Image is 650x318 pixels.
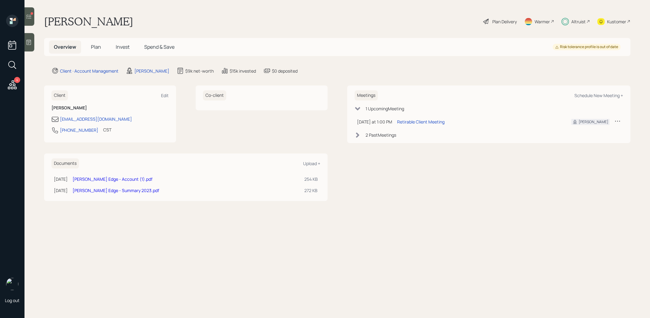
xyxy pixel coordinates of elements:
[14,77,20,83] div: 4
[397,119,445,125] div: Retirable Client Meeting
[51,158,79,168] h6: Documents
[355,90,378,100] h6: Meetings
[5,297,20,303] div: Log out
[366,132,396,138] div: 2 Past Meeting s
[134,68,169,74] div: [PERSON_NAME]
[6,278,18,290] img: treva-nostdahl-headshot.png
[230,68,256,74] div: $15k invested
[103,127,111,133] div: CST
[357,119,392,125] div: [DATE] at 1:00 PM
[60,68,118,74] div: Client · Account Management
[54,187,68,194] div: [DATE]
[203,90,226,100] h6: Co-client
[44,15,133,28] h1: [PERSON_NAME]
[73,187,159,193] a: [PERSON_NAME] Edge - Summary 2023.pdf
[272,68,298,74] div: $0 deposited
[535,18,550,25] div: Warmer
[60,127,98,133] div: [PHONE_NUMBER]
[51,105,169,111] h6: [PERSON_NAME]
[91,44,101,50] span: Plan
[607,18,626,25] div: Kustomer
[579,119,608,125] div: [PERSON_NAME]
[51,90,68,100] h6: Client
[54,44,76,50] span: Overview
[185,68,214,74] div: $9k net-worth
[304,187,318,194] div: 272 KB
[366,105,404,112] div: 1 Upcoming Meeting
[571,18,586,25] div: Altruist
[492,18,517,25] div: Plan Delivery
[144,44,175,50] span: Spend & Save
[116,44,130,50] span: Invest
[73,176,152,182] a: [PERSON_NAME] Edge - Account (1).pdf
[574,93,623,98] div: Schedule New Meeting +
[304,176,318,182] div: 254 KB
[555,44,618,50] div: Risk tolerance profile is out of date
[303,161,320,166] div: Upload +
[54,176,68,182] div: [DATE]
[161,93,169,98] div: Edit
[60,116,132,122] div: [EMAIL_ADDRESS][DOMAIN_NAME]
